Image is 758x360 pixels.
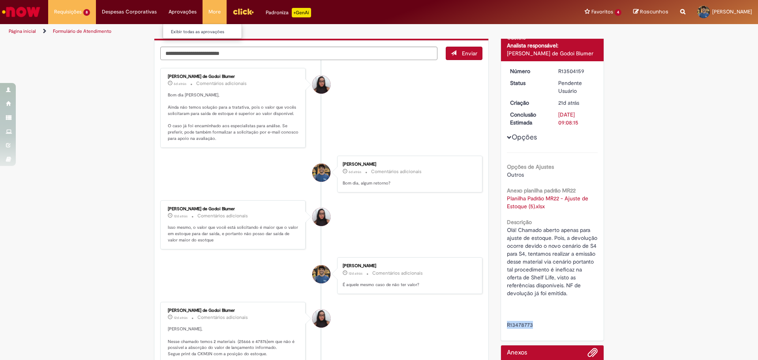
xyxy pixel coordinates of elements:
div: Gilson Pereira Moreira Junior [312,164,330,182]
span: Despesas Corporativas [102,8,157,16]
p: Bom dia [PERSON_NAME], Ainda não temos solução para a tratativa, pois o valor que vocês solicitar... [168,92,299,142]
textarea: Digite sua mensagem aqui... [160,47,437,60]
span: More [208,8,221,16]
span: Requisições [54,8,82,16]
span: 6d atrás [349,170,361,174]
time: 17/09/2025 11:00:07 [174,315,188,320]
div: [PERSON_NAME] de Godoi Blumer [507,49,598,57]
time: 17/09/2025 12:38:42 [174,214,188,219]
div: R13504159 [558,67,595,75]
h2: Anexos [507,349,527,356]
div: [PERSON_NAME] [343,264,474,268]
time: 09/09/2025 08:55:10 [558,99,579,106]
time: 23/09/2025 10:43:07 [349,170,361,174]
div: Analista responsável: [507,41,598,49]
p: É aquele mesmo caso de não ter valor? [343,282,474,288]
div: Maisa Franco De Godoi Blumer [312,309,330,328]
span: Enviar [462,50,477,57]
small: Comentários adicionais [197,213,248,219]
span: 8 [83,9,90,16]
div: Gilson Pereira Moreira Junior [312,265,330,283]
span: Favoritos [591,8,613,16]
div: [PERSON_NAME] [343,162,474,167]
span: 4 [615,9,621,16]
dt: Criação [504,99,553,107]
a: Rascunhos [633,8,668,16]
div: Maisa Franco De Godoi Blumer [312,75,330,94]
small: Comentários adicionais [196,80,247,87]
div: Maisa Franco De Godoi Blumer [312,208,330,226]
b: Opções de Ajustes [507,163,554,170]
span: 6d atrás [174,81,186,86]
span: 12d atrás [174,214,188,219]
a: Formulário de Atendimento [53,28,111,34]
a: Exibir todas as aprovações [163,28,250,36]
dt: Conclusão Estimada [504,111,553,126]
span: 12d atrás [174,315,188,320]
ul: Trilhas de página [6,24,499,39]
div: Padroniza [266,8,311,17]
small: Comentários adicionais [197,314,248,321]
span: Olá! Chamado aberto apenas para ajuste de estoque. Pois, a devolução ocorre devido o novo cenário... [507,226,709,328]
small: Comentários adicionais [371,168,422,175]
span: Rascunhos [640,8,668,15]
div: Pendente Usuário [558,79,595,95]
p: Isso mesmo, o valor que você está solicitando é maior que o valor em estoque para dar saída, e po... [168,224,299,243]
a: Página inicial [9,28,36,34]
dt: Número [504,67,553,75]
p: Bom dia, algum retorno? [343,180,474,187]
div: 09/09/2025 08:55:10 [558,99,595,107]
span: Outros [507,171,524,178]
div: [PERSON_NAME] de Godoi Blumer [168,308,299,313]
span: Aprovações [169,8,197,16]
dt: Status [504,79,553,87]
p: +GenAi [292,8,311,17]
time: 23/09/2025 11:39:50 [174,81,186,86]
small: Comentários adicionais [372,270,423,277]
span: 12d atrás [349,271,362,276]
span: 21d atrás [558,99,579,106]
button: Enviar [446,47,482,60]
span: [PERSON_NAME] [712,8,752,15]
time: 17/09/2025 12:37:43 [349,271,362,276]
b: Descrição [507,219,532,226]
img: ServiceNow [1,4,41,20]
a: Download de Planilha Padrão MR22 - Ajuste de Estoque (5).xlsx [507,195,590,210]
b: Anexo planilha padrão MR22 [507,187,576,194]
div: [PERSON_NAME] de Godoi Blumer [168,207,299,211]
ul: Aprovações [163,24,242,39]
div: [PERSON_NAME] de Godoi Blumer [168,74,299,79]
div: [DATE] 09:08:15 [558,111,595,126]
img: click_logo_yellow_360x200.png [233,6,254,17]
